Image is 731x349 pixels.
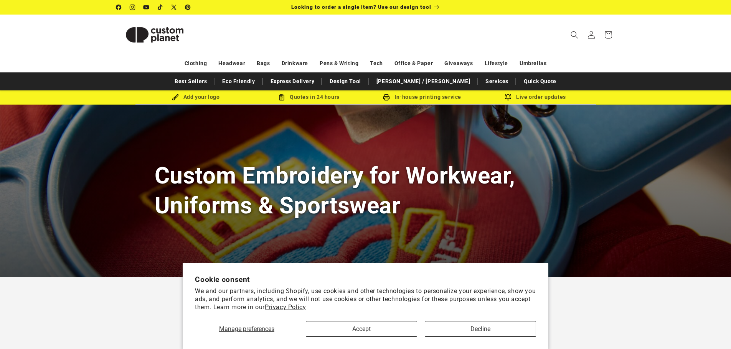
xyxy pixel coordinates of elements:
[693,312,731,349] iframe: Chat Widget
[306,321,417,337] button: Accept
[267,75,318,88] a: Express Delivery
[479,92,592,102] div: Live order updates
[282,57,308,70] a: Drinkware
[171,75,211,88] a: Best Sellers
[195,275,536,284] h2: Cookie consent
[172,94,179,101] img: Brush Icon
[195,321,298,337] button: Manage preferences
[257,57,270,70] a: Bags
[252,92,366,102] div: Quotes in 24 hours
[320,57,358,70] a: Pens & Writing
[370,57,383,70] a: Tech
[520,57,546,70] a: Umbrellas
[566,26,583,43] summary: Search
[485,57,508,70] a: Lifestyle
[195,287,536,311] p: We and our partners, including Shopify, use cookies and other technologies to personalize your ex...
[394,57,433,70] a: Office & Paper
[218,75,259,88] a: Eco Friendly
[139,92,252,102] div: Add your logo
[373,75,474,88] a: [PERSON_NAME] / [PERSON_NAME]
[219,325,274,333] span: Manage preferences
[155,161,577,220] h1: Custom Embroidery for Workwear, Uniforms & Sportswear
[218,57,245,70] a: Headwear
[366,92,479,102] div: In-house printing service
[425,321,536,337] button: Decline
[113,15,196,55] a: Custom Planet
[291,4,431,10] span: Looking to order a single item? Use our design tool
[116,18,193,52] img: Custom Planet
[326,75,365,88] a: Design Tool
[278,94,285,101] img: Order Updates Icon
[444,57,473,70] a: Giveaways
[185,57,207,70] a: Clothing
[505,94,512,101] img: Order updates
[482,75,512,88] a: Services
[265,303,306,311] a: Privacy Policy
[383,94,390,101] img: In-house printing
[520,75,560,88] a: Quick Quote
